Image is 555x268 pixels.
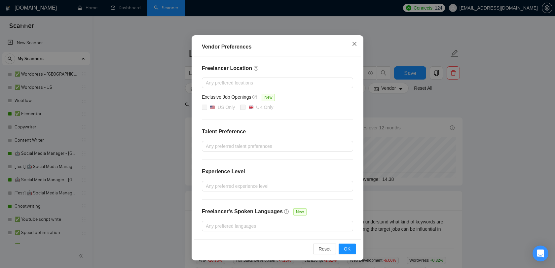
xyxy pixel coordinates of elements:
div: UK Only [256,104,273,111]
span: New [293,208,307,216]
span: question-circle [284,209,289,214]
img: 🇺🇸 [210,105,215,110]
div: Vendor Preferences [202,43,353,51]
h4: Talent Preference [202,128,353,136]
div: US Only [218,104,235,111]
button: Close [346,35,363,53]
span: OK [344,245,351,252]
span: close [352,41,357,47]
div: Open Intercom Messenger [533,246,548,261]
h4: Experience Level [202,168,245,176]
img: 🇬🇧 [249,105,253,110]
h5: Exclusive Job Openings [202,93,251,101]
span: question-circle [254,66,259,71]
h4: Freelancer Location [202,64,353,72]
span: question-circle [252,94,258,100]
span: Reset [318,245,331,252]
button: OK [339,244,356,254]
button: Reset [313,244,336,254]
span: New [262,94,275,101]
h4: Freelancer's Spoken Languages [202,208,283,216]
